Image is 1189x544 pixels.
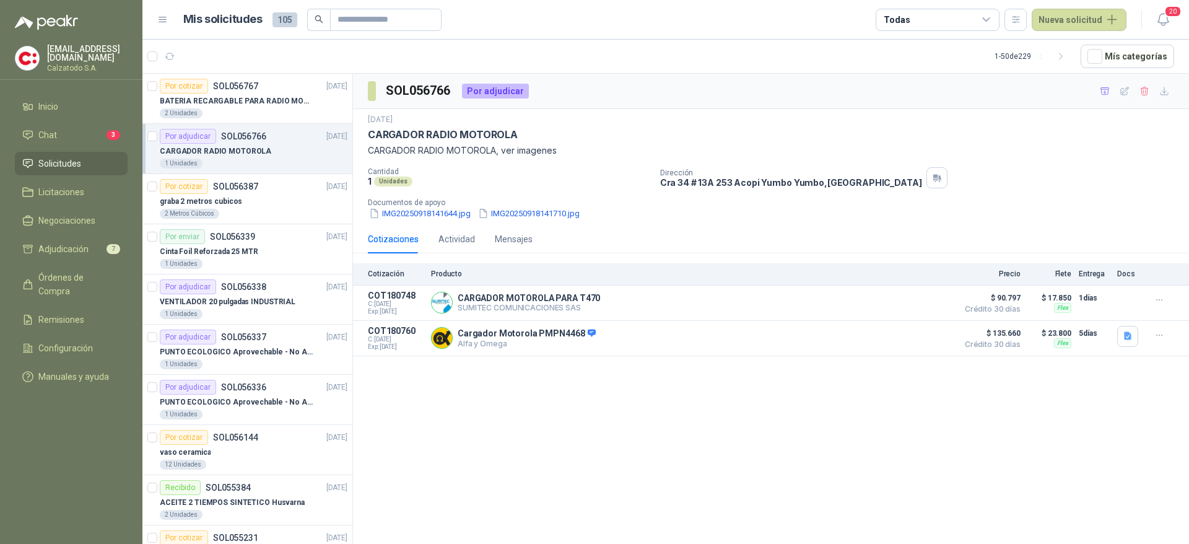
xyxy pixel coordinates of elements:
span: Exp: [DATE] [368,308,424,315]
button: IMG20250918141710.jpg [477,207,581,220]
p: graba 2 metros cubicos [160,196,242,208]
span: 3 [107,130,120,140]
button: Nueva solicitud [1032,9,1126,31]
div: 1 Unidades [160,159,203,169]
p: SOL056337 [221,333,266,341]
a: Por adjudicarSOL056338[DATE] VENTILADOR 20 pulgadas INDUSTRIAL1 Unidades [142,274,352,325]
p: CARGADOR MOTOROLA PARA T470 [458,293,600,303]
p: [DATE] [326,281,347,293]
div: 1 Unidades [160,259,203,269]
a: Por adjudicarSOL056336[DATE] PUNTO ECOLOGICO Aprovechable - No Aprovechable 20Litros Blanco - Neg... [142,375,352,425]
p: BATERIA RECARGABLE PARA RADIO MOTOROLA [160,95,314,107]
img: Company Logo [432,328,452,348]
div: Flex [1054,338,1071,348]
a: Inicio [15,95,128,118]
p: CARGADOR RADIO MOTOROLA, ver imagenes [368,144,1174,157]
p: SOL055231 [213,533,258,542]
p: COT180748 [368,291,424,301]
span: Licitaciones [38,185,84,199]
span: Crédito 30 días [959,305,1021,313]
span: Negociaciones [38,214,95,227]
p: VENTILADOR 20 pulgadas INDUSTRIAL [160,296,295,308]
span: Adjudicación [38,242,89,256]
p: [DATE] [326,382,347,393]
a: Por cotizarSOL056767[DATE] BATERIA RECARGABLE PARA RADIO MOTOROLA2 Unidades [142,74,352,124]
p: COT180760 [368,326,424,336]
span: C: [DATE] [368,336,424,343]
div: Por cotizar [160,430,208,445]
div: 1 Unidades [160,410,203,419]
p: [DATE] [326,532,347,544]
p: Precio [959,270,1021,278]
span: Exp: [DATE] [368,343,424,351]
a: Configuración [15,336,128,360]
p: SOL056338 [221,283,266,291]
p: CARGADOR RADIO MOTOROLA [160,146,271,157]
span: Solicitudes [38,157,81,170]
p: vaso ceramica [160,447,211,458]
a: Adjudicación7 [15,237,128,261]
span: $ 90.797 [959,291,1021,305]
a: Por cotizarSOL056144[DATE] vaso ceramica12 Unidades [142,425,352,475]
a: Solicitudes [15,152,128,175]
div: 2 Unidades [160,510,203,520]
p: [DATE] [326,432,347,444]
p: Docs [1117,270,1142,278]
p: 5 días [1079,326,1110,341]
p: SOL056387 [213,182,258,191]
div: Por adjudicar [160,129,216,144]
h3: SOL056766 [386,81,452,100]
p: Dirección [660,169,922,177]
p: Cinta Foil Reforzada 25 MTR [160,246,258,258]
p: [DATE] [368,114,393,126]
p: ACEITE 2 TIEMPOS SINTETICO Husvarna [160,497,305,509]
div: 12 Unidades [160,460,206,470]
h1: Mis solicitudes [183,11,263,29]
div: Por adjudicar [160,279,216,294]
div: Por cotizar [160,179,208,194]
p: Producto [431,270,951,278]
div: 1 - 50 de 229 [995,46,1071,66]
p: CARGADOR RADIO MOTOROLA [368,128,518,141]
span: 105 [272,12,297,27]
div: Recibido [160,480,201,495]
div: 2 Metros Cúbicos [160,209,219,219]
div: 1 Unidades [160,359,203,369]
span: C: [DATE] [368,301,424,308]
a: Órdenes de Compra [15,266,128,303]
div: Mensajes [495,232,533,246]
p: Entrega [1079,270,1110,278]
div: 1 Unidades [160,309,203,319]
span: Crédito 30 días [959,341,1021,348]
button: Mís categorías [1081,45,1174,68]
span: Remisiones [38,313,84,327]
img: Logo peakr [15,15,78,30]
div: Unidades [374,177,412,186]
div: Flex [1054,303,1071,313]
a: Manuales y ayuda [15,365,128,388]
p: [DATE] [326,181,347,193]
p: PUNTO ECOLOGICO Aprovechable - No Aprovechable 20Litros Blanco - Negro [160,346,314,358]
span: $ 135.660 [959,326,1021,341]
p: Cra 34 # 13A 253 Acopi Yumbo Yumbo , [GEOGRAPHIC_DATA] [660,177,922,188]
a: Por adjudicarSOL056766[DATE] CARGADOR RADIO MOTOROLA1 Unidades [142,124,352,174]
p: Cantidad [368,167,650,176]
a: RecibidoSOL055384[DATE] ACEITE 2 TIEMPOS SINTETICO Husvarna2 Unidades [142,475,352,525]
p: 1 días [1079,291,1110,305]
div: Por adjudicar [160,380,216,395]
a: Por cotizarSOL056387[DATE] graba 2 metros cubicos2 Metros Cúbicos [142,174,352,224]
p: SOL056767 [213,82,258,90]
span: 20 [1164,6,1182,17]
p: Cargador Motorola PMPN4468 [458,328,596,340]
p: SOL055384 [206,483,251,492]
p: Alfa y Omega [458,339,596,348]
p: Flete [1028,270,1071,278]
button: 20 [1152,9,1174,31]
div: Cotizaciones [368,232,419,246]
div: Por adjudicar [462,84,529,99]
div: Por adjudicar [160,330,216,344]
div: Por cotizar [160,79,208,94]
p: 1 [368,176,372,186]
span: Inicio [38,100,58,113]
img: Company Logo [432,292,452,313]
